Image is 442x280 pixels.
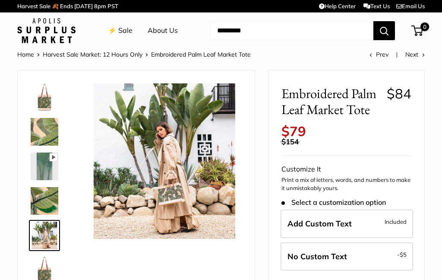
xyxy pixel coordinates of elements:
img: description_A multi-layered motif with eight varying thread colors. [31,187,58,215]
span: $5 [400,251,407,258]
nav: Breadcrumb [17,49,251,60]
img: Apolis: Surplus Market [17,18,76,43]
a: Email Us [396,3,425,10]
a: Home [17,51,34,58]
p: Print a mix of letters, words, and numbers to make it unmistakably yours. [281,176,411,193]
a: Next [405,51,425,58]
span: Select a customization option [281,198,385,207]
span: Add Custom Text [287,219,352,229]
a: Embroidered Palm Leaf Market Tote [29,82,60,113]
a: description_A multi-layered motif with eight varying thread colors. [29,185,60,216]
a: Embroidered Palm Leaf Market Tote [29,220,60,251]
span: $154 [281,137,299,146]
img: Embroidered Palm Leaf Market Tote [87,83,242,239]
a: description_Multi-layered motif with eight varying thread colors [29,151,60,182]
button: Search [373,21,395,40]
label: Add Custom Text [281,210,413,238]
img: description_Multi-layered motif with eight varying thread colors [31,153,58,180]
img: Embroidered Palm Leaf Market Tote [31,83,58,111]
a: description_A multi-layered motif with eight varying thread colors. [29,116,60,147]
img: description_A multi-layered motif with eight varying thread colors. [31,118,58,146]
a: 0 [412,25,423,36]
a: Prev [369,51,388,58]
a: ⚡️ Sale [108,24,133,37]
input: Search... [210,21,373,40]
span: No Custom Text [287,251,347,261]
span: $79 [281,123,306,140]
label: Leave Blank [281,242,413,271]
span: 0 [420,22,429,31]
span: $84 [387,85,411,102]
img: Embroidered Palm Leaf Market Tote [31,222,58,249]
a: About Us [148,24,178,37]
span: - [397,249,407,260]
a: Harvest Sale Market: 12 Hours Only [43,51,142,58]
div: Customize It [281,163,411,176]
a: Help Center [319,3,356,10]
span: Embroidered Palm Leaf Market Tote [281,86,380,118]
span: Included [385,216,407,227]
a: Text Us [363,3,390,10]
span: Embroidered Palm Leaf Market Tote [151,51,251,58]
